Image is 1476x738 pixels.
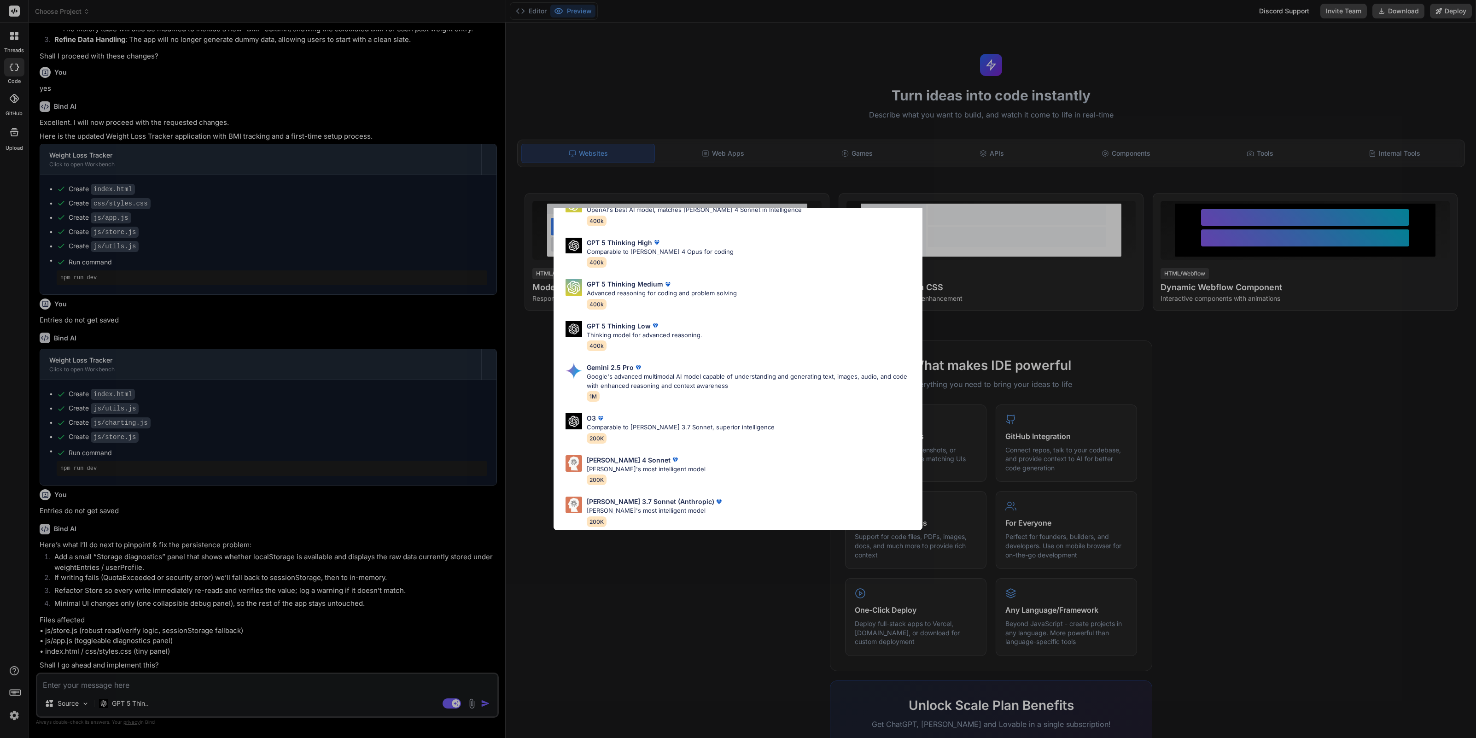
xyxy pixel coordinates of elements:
[714,497,723,506] img: premium
[587,413,596,423] p: O3
[566,238,582,254] img: Pick Models
[587,238,652,247] p: GPT 5 Thinking High
[587,247,734,257] p: Comparable to [PERSON_NAME] 4 Opus for coding
[587,340,607,351] span: 400k
[587,506,723,515] p: [PERSON_NAME]'s most intelligent model
[596,414,605,423] img: premium
[587,363,634,372] p: Gemini 2.5 Pro
[671,455,680,464] img: premium
[566,413,582,429] img: Pick Models
[651,321,660,330] img: premium
[587,205,802,215] p: OpenAI's best AI model, matches [PERSON_NAME] 4 Sonnet in Intelligence
[652,238,661,247] img: premium
[566,455,582,472] img: Pick Models
[587,433,607,444] span: 200K
[587,372,915,390] p: Google's advanced multimodal AI model capable of understanding and generating text, images, audio...
[587,257,607,268] span: 400k
[587,465,706,474] p: [PERSON_NAME]'s most intelligent model
[587,321,651,331] p: GPT 5 Thinking Low
[587,423,775,432] p: Comparable to [PERSON_NAME] 3.7 Sonnet, superior intelligence
[587,279,663,289] p: GPT 5 Thinking Medium
[587,331,702,340] p: Thinking model for advanced reasoning.
[587,516,607,527] span: 200K
[587,474,607,485] span: 200K
[587,289,737,298] p: Advanced reasoning for coding and problem solving
[566,497,582,513] img: Pick Models
[587,391,600,402] span: 1M
[587,497,714,506] p: [PERSON_NAME] 3.7 Sonnet (Anthropic)
[587,299,607,310] span: 400k
[587,455,671,465] p: [PERSON_NAME] 4 Sonnet
[663,280,672,289] img: premium
[566,363,582,379] img: Pick Models
[566,279,582,296] img: Pick Models
[587,216,607,226] span: 400k
[634,363,643,372] img: premium
[566,321,582,337] img: Pick Models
